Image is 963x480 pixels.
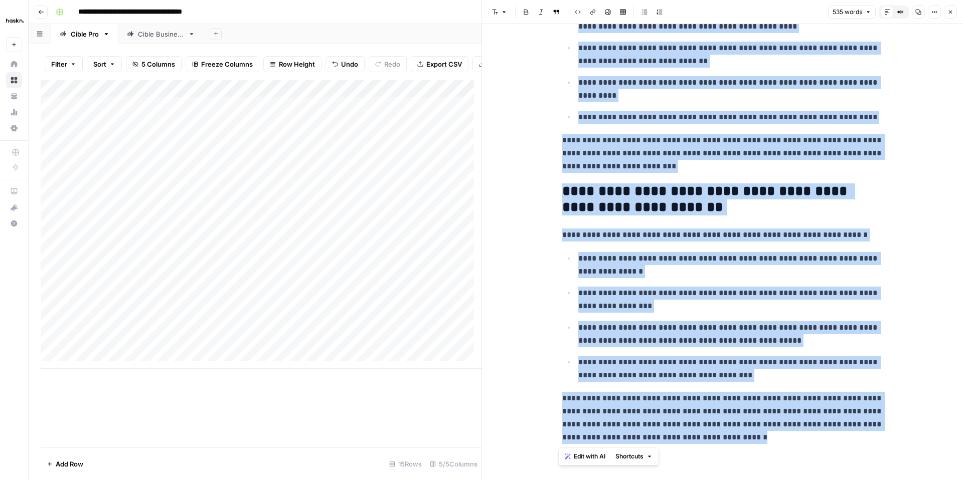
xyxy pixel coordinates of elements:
button: Row Height [263,56,322,72]
a: Settings [6,120,22,136]
a: Home [6,56,22,72]
button: Undo [326,56,365,72]
button: Workspace: Haskn [6,8,22,33]
button: What's new? [6,199,22,215]
div: 15 Rows [385,456,426,472]
span: Redo [384,59,400,69]
span: Filter [51,59,67,69]
a: Cible Business [118,24,204,44]
button: Freeze Columns [186,56,259,72]
span: Add Row [56,459,83,469]
button: 5 Columns [126,56,182,72]
a: Browse [6,72,22,88]
button: Sort [87,56,122,72]
button: Shortcuts [611,450,657,463]
div: Cible Pro [71,29,99,39]
span: Freeze Columns [201,59,253,69]
a: Your Data [6,88,22,104]
a: Cible Pro [51,24,118,44]
span: 5 Columns [141,59,175,69]
span: Export CSV [426,59,462,69]
span: Shortcuts [615,452,644,461]
span: Row Height [279,59,315,69]
span: Edit with AI [574,452,605,461]
div: 5/5 Columns [426,456,481,472]
div: What's new? [7,200,22,215]
button: Help + Support [6,215,22,231]
span: Undo [341,59,358,69]
button: Edit with AI [561,450,609,463]
button: Filter [45,56,83,72]
span: Sort [93,59,106,69]
button: Redo [369,56,407,72]
button: Add Row [41,456,89,472]
button: Export CSV [411,56,468,72]
div: Cible Business [138,29,184,39]
a: Usage [6,104,22,120]
span: 535 words [833,8,862,17]
a: AirOps Academy [6,183,22,199]
button: 535 words [828,6,876,19]
img: Haskn Logo [6,12,24,30]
